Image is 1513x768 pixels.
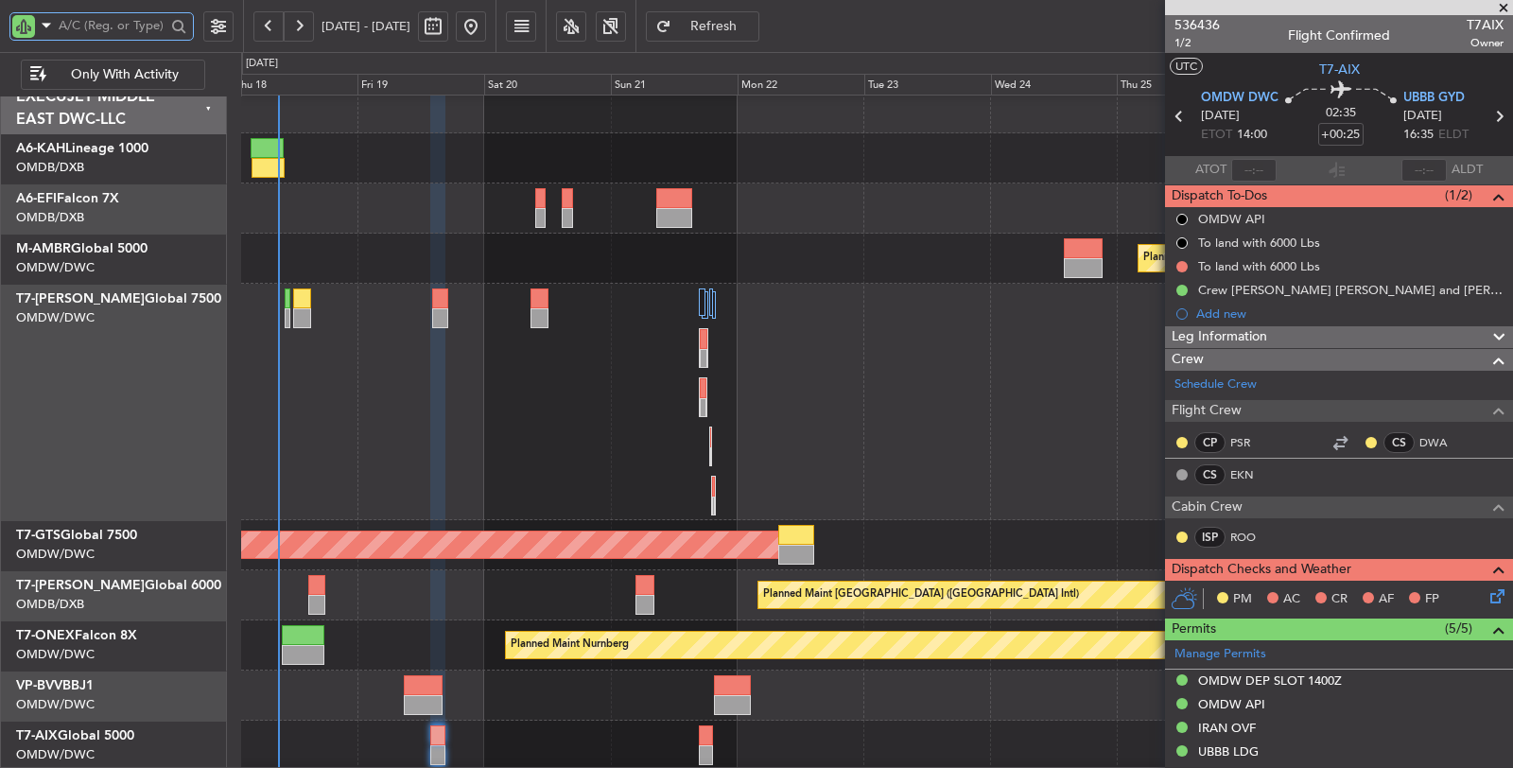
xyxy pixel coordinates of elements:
span: Owner [1467,35,1504,51]
span: A6-EFI [16,192,57,205]
span: T7-[PERSON_NAME] [16,292,145,305]
a: PSR [1230,434,1273,451]
span: (1/2) [1445,185,1472,205]
div: Mon 22 [738,74,864,96]
div: Thu 18 [232,74,358,96]
div: Crew [PERSON_NAME] [PERSON_NAME] and [PERSON_NAME] [1198,282,1504,298]
span: VP-BVV [16,679,62,692]
a: A6-EFIFalcon 7X [16,192,119,205]
span: 16:35 [1403,126,1434,145]
div: Sun 21 [611,74,738,96]
span: A6-KAH [16,142,65,155]
span: Flight Crew [1172,400,1242,422]
div: OMDW DEP SLOT 1400Z [1198,672,1342,689]
span: T7-ONEX [16,629,75,642]
div: Sat 20 [484,74,611,96]
div: UBBB LDG [1198,743,1259,759]
div: IRAN OVF [1198,720,1256,736]
a: M-AMBRGlobal 5000 [16,242,148,255]
div: OMDW API [1198,211,1265,227]
div: Planned Maint [GEOGRAPHIC_DATA] (Seletar) [1143,244,1365,272]
a: DWA [1419,434,1462,451]
div: CS [1194,464,1226,485]
div: Flight Confirmed [1288,26,1390,45]
div: Planned Maint Nurnberg [511,631,629,659]
a: T7-GTSGlobal 7500 [16,529,137,542]
a: VP-BVVBBJ1 [16,679,94,692]
div: Add new [1196,305,1504,322]
div: To land with 6000 Lbs [1198,235,1320,251]
input: --:-- [1231,159,1277,182]
span: PM [1233,590,1252,609]
div: CS [1383,432,1415,453]
span: FP [1425,590,1439,609]
span: 14:00 [1237,126,1267,145]
span: T7-[PERSON_NAME] [16,579,145,592]
a: Manage Permits [1174,645,1266,664]
button: Only With Activity [21,60,205,90]
span: T7-GTS [16,529,61,542]
a: T7-AIXGlobal 5000 [16,729,134,742]
span: 536436 [1174,15,1220,35]
div: ISP [1194,527,1226,548]
div: Fri 19 [357,74,484,96]
span: Dispatch To-Dos [1172,185,1267,207]
span: CR [1331,590,1348,609]
a: OMDW/DWC [16,696,95,713]
span: 1/2 [1174,35,1220,51]
a: ROO [1230,529,1273,546]
span: T7-AIX [1319,60,1360,79]
span: ETOT [1201,126,1232,145]
div: To land with 6000 Lbs [1198,258,1320,274]
span: AF [1379,590,1394,609]
a: A6-KAHLineage 1000 [16,142,148,155]
span: Crew [1172,349,1204,371]
span: T7-AIX [16,729,58,742]
div: Tue 23 [864,74,991,96]
span: Cabin Crew [1172,497,1243,518]
div: [DATE] [246,56,278,72]
a: OMDB/DXB [16,159,84,176]
a: Schedule Crew [1174,375,1257,394]
span: ATOT [1195,161,1226,180]
span: Refresh [675,20,753,33]
span: OMDW DWC [1201,89,1278,108]
span: [DATE] [1403,107,1442,126]
a: OMDW/DWC [16,646,95,663]
span: (5/5) [1445,619,1472,638]
div: OMDW API [1198,696,1265,712]
span: ALDT [1452,161,1483,180]
a: OMDB/DXB [16,209,84,226]
a: OMDB/DXB [16,596,84,613]
div: Planned Maint [GEOGRAPHIC_DATA] ([GEOGRAPHIC_DATA] Intl) [763,581,1079,609]
div: Wed 24 [991,74,1118,96]
a: OMDW/DWC [16,546,95,563]
span: AC [1283,590,1300,609]
span: [DATE] [1201,107,1240,126]
a: OMDW/DWC [16,309,95,326]
span: UBBB GYD [1403,89,1465,108]
span: M-AMBR [16,242,71,255]
input: A/C (Reg. or Type) [59,11,165,40]
span: Only With Activity [50,68,199,81]
div: CP [1194,432,1226,453]
span: Leg Information [1172,326,1267,348]
a: T7-[PERSON_NAME]Global 6000 [16,579,221,592]
a: OMDW/DWC [16,746,95,763]
span: Permits [1172,619,1216,640]
a: T7-[PERSON_NAME]Global 7500 [16,292,221,305]
button: UTC [1170,58,1203,75]
a: EKN [1230,466,1273,483]
div: Thu 25 [1117,74,1243,96]
span: [DATE] - [DATE] [322,18,410,35]
span: ELDT [1438,126,1469,145]
span: 02:35 [1326,104,1356,123]
a: OMDW/DWC [16,259,95,276]
a: T7-ONEXFalcon 8X [16,629,137,642]
button: Refresh [646,11,759,42]
span: T7AIX [1467,15,1504,35]
span: Dispatch Checks and Weather [1172,559,1351,581]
